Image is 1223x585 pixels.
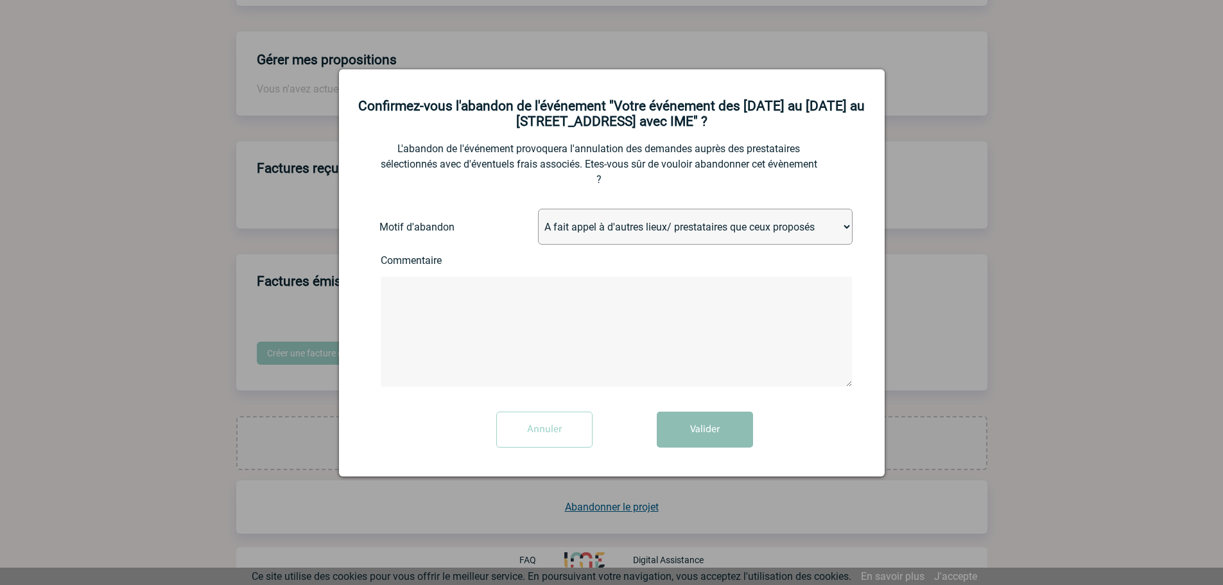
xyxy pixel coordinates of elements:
p: L'abandon de l'événement provoquera l'annulation des demandes auprès des prestataires sélectionné... [381,141,817,188]
label: Motif d'abandon [379,221,479,233]
input: Annuler [496,412,593,448]
h2: Confirmez-vous l'abandon de l'événement "Votre événement des [DATE] au [DATE] au [STREET_ADDRESS]... [355,98,869,129]
button: Valider [657,412,753,448]
label: Commentaire [381,254,483,266]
